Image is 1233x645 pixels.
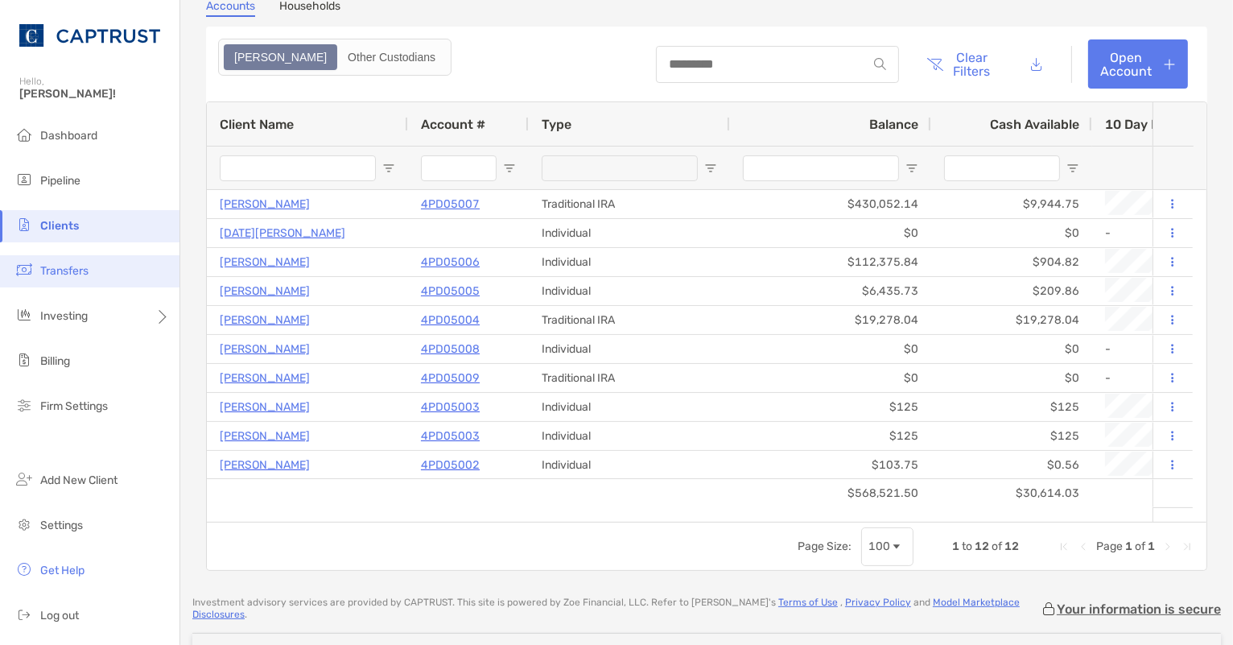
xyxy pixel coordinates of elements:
[861,527,913,566] div: Page Size
[529,190,730,218] div: Traditional IRA
[40,399,108,413] span: Firm Settings
[529,248,730,276] div: Individual
[869,117,918,132] span: Balance
[1058,540,1070,553] div: First Page
[730,248,931,276] div: $112,375.84
[931,306,1092,334] div: $19,278.04
[14,260,34,279] img: transfers icon
[218,39,452,76] div: segmented control
[952,540,959,553] span: 1
[529,451,730,479] div: Individual
[421,281,480,301] p: 4PD05005
[962,540,972,553] span: to
[220,194,310,214] p: [PERSON_NAME]
[14,560,34,579] img: get-help icon
[421,368,480,388] a: 4PD05009
[421,455,480,475] a: 4PD05002
[382,162,395,175] button: Open Filter Menu
[220,155,376,181] input: Client Name Filter Input
[40,564,85,577] span: Get Help
[421,117,485,132] span: Account #
[529,393,730,421] div: Individual
[40,473,118,487] span: Add New Client
[778,597,838,608] a: Terms of Use
[975,540,989,553] span: 12
[14,170,34,189] img: pipeline icon
[730,277,931,305] div: $6,435.73
[421,426,480,446] a: 4PD05003
[220,426,310,446] a: [PERSON_NAME]
[1125,540,1132,553] span: 1
[503,162,516,175] button: Open Filter Menu
[220,223,345,243] a: [DATE][PERSON_NAME]
[1088,39,1188,89] a: Open Account
[931,393,1092,421] div: $125
[529,306,730,334] div: Traditional IRA
[743,155,899,181] input: Balance Filter Input
[19,87,170,101] span: [PERSON_NAME]!
[14,125,34,144] img: dashboard icon
[905,162,918,175] button: Open Filter Menu
[14,215,34,234] img: clients icon
[931,190,1092,218] div: $9,944.75
[730,306,931,334] div: $19,278.04
[225,46,336,68] div: Zoe
[220,310,310,330] a: [PERSON_NAME]
[931,248,1092,276] div: $904.82
[931,479,1092,507] div: $30,614.03
[19,6,160,64] img: CAPTRUST Logo
[14,395,34,415] img: firm-settings icon
[1096,540,1123,553] span: Page
[40,219,79,233] span: Clients
[845,597,911,608] a: Privacy Policy
[192,597,1020,620] a: Model Marketplace Disclosures
[730,335,931,363] div: $0
[1004,540,1019,553] span: 12
[339,46,444,68] div: Other Custodians
[730,451,931,479] div: $103.75
[730,479,931,507] div: $568,521.50
[931,277,1092,305] div: $209.86
[1135,540,1145,553] span: of
[1161,540,1174,553] div: Next Page
[931,335,1092,363] div: $0
[40,129,97,143] span: Dashboard
[1077,540,1090,553] div: Previous Page
[529,422,730,450] div: Individual
[421,310,480,330] a: 4PD05004
[990,117,1079,132] span: Cash Available
[14,305,34,325] img: investing icon
[931,219,1092,247] div: $0
[798,540,852,553] div: Page Size:
[931,364,1092,392] div: $0
[992,540,1002,553] span: of
[868,540,890,553] div: 100
[14,515,34,534] img: settings icon
[421,339,480,359] a: 4PD05008
[220,117,294,132] span: Client Name
[730,219,931,247] div: $0
[542,117,571,132] span: Type
[529,364,730,392] div: Traditional IRA
[220,368,310,388] p: [PERSON_NAME]
[220,455,310,475] a: [PERSON_NAME]
[14,350,34,370] img: billing icon
[192,597,1041,621] p: Investment advisory services are provided by CAPTRUST . This site is powered by Zoe Financial, LL...
[730,393,931,421] div: $125
[220,252,310,272] a: [PERSON_NAME]
[529,219,730,247] div: Individual
[421,194,480,214] p: 4PD05007
[421,397,480,417] a: 4PD05003
[421,155,497,181] input: Account # Filter Input
[529,277,730,305] div: Individual
[1066,162,1079,175] button: Open Filter Menu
